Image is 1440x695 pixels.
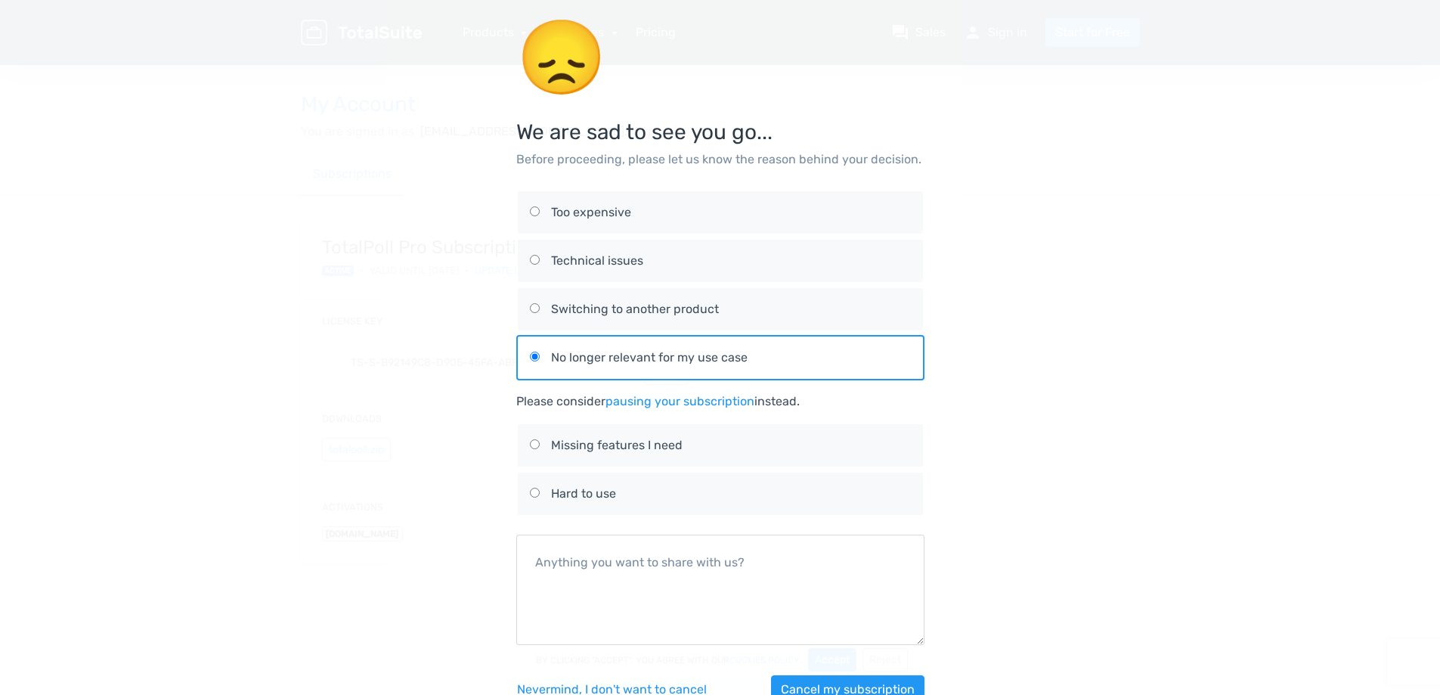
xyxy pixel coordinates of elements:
div: Technical issues [551,252,911,270]
label: Too expensive [530,191,911,234]
input: Too expensive Too expensive [530,206,540,216]
p: Before proceeding, please let us know the reason behind your decision. [516,150,924,169]
div: Hard to use [551,485,911,503]
label: Hard to use [530,473,911,515]
div: Switching to another product [551,300,911,318]
input: Hard to use Hard to use [530,488,540,498]
input: Missing features I need Missing features I need [530,439,540,449]
div: Please consider instead. [516,392,924,411]
div: Too expensive [551,203,911,222]
a: pausing your subscription [605,394,754,408]
label: No longer relevant for my use case [530,337,911,379]
label: Technical issues [530,240,911,282]
input: Technical issues Technical issues [530,255,540,265]
input: Switching to another product Switching to another product [530,303,540,313]
label: Missing features I need [530,424,911,467]
label: Switching to another product [530,288,911,330]
div: Missing features I need [551,436,911,455]
h3: We are sad to see you go... [516,18,924,144]
span: 😞 [516,14,607,101]
div: No longer relevant for my use case [551,349,911,367]
input: No longer relevant for my use case No longer relevant for my use case [530,352,540,361]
